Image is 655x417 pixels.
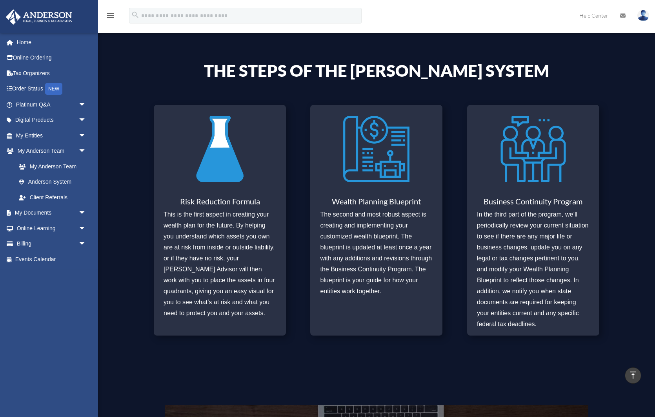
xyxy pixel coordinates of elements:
span: arrow_drop_down [78,236,94,252]
a: Home [5,34,98,50]
a: Online Ordering [5,50,98,66]
a: Tax Organizers [5,65,98,81]
h4: The Steps of the [PERSON_NAME] System [165,62,588,83]
a: Platinum Q&Aarrow_drop_down [5,97,98,112]
img: Anderson Advisors Platinum Portal [4,9,75,25]
a: Digital Productsarrow_drop_down [5,112,98,128]
span: arrow_drop_down [78,220,94,236]
h3: Wealth Planning Blueprint [320,197,433,209]
a: My Anderson Teamarrow_drop_down [5,143,98,159]
span: arrow_drop_down [78,205,94,221]
p: In the third part of the program, we’ll periodically review your current situation to see if ther... [477,209,589,330]
a: Online Learningarrow_drop_down [5,220,98,236]
a: vertical_align_top [625,367,641,384]
h3: Risk Reduction Formula [164,197,276,209]
span: arrow_drop_down [78,97,94,113]
i: menu [106,11,115,20]
span: arrow_drop_down [78,128,94,144]
span: arrow_drop_down [78,143,94,159]
img: Wealth Planning Blueprint [343,111,409,187]
a: Events Calendar [5,251,98,267]
a: Order StatusNEW [5,81,98,97]
div: NEW [45,83,62,95]
a: My Documentsarrow_drop_down [5,205,98,221]
a: Billingarrow_drop_down [5,236,98,252]
p: This is the first aspect in creating your wealth plan for the future. By helping you understand w... [164,209,276,319]
i: vertical_align_top [628,370,638,380]
a: menu [106,14,115,20]
span: arrow_drop_down [78,112,94,128]
a: Client Referrals [11,190,98,205]
p: The second and most robust aspect is creating and implementing your customized wealth blueprint. ... [320,209,433,297]
i: search [131,11,140,19]
img: Business Continuity Program [500,111,566,187]
a: Anderson System [11,174,94,190]
h3: Business Continuity Program [477,197,589,209]
img: Risk Reduction Formula [187,111,253,187]
img: User Pic [637,10,649,21]
a: My Entitiesarrow_drop_down [5,128,98,143]
a: My Anderson Team [11,159,98,174]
